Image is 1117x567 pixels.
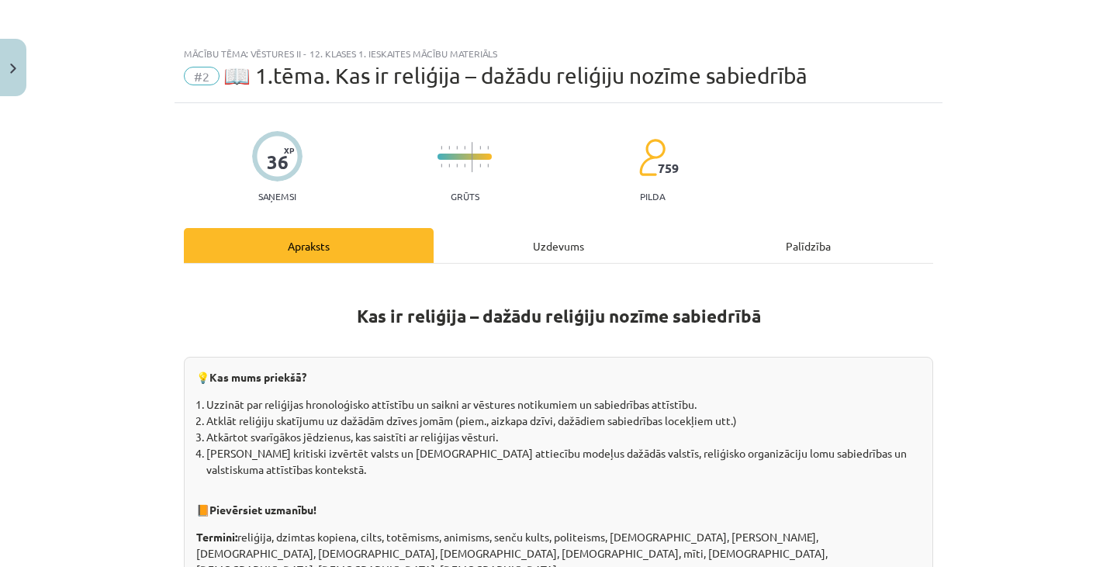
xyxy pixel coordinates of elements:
[252,191,303,202] p: Saņemsi
[209,370,306,384] b: Kas mums priekšā?
[196,369,921,387] p: 💡
[357,305,761,327] strong: Kas ir reliģija – dažādu reliģiju nozīme sabiedrībā
[487,164,489,168] img: icon-short-line-57e1e144782c952c97e751825c79c345078a6d821885a25fce030b3d8c18986b.svg
[487,146,489,150] img: icon-short-line-57e1e144782c952c97e751825c79c345078a6d821885a25fce030b3d8c18986b.svg
[451,191,479,202] p: Grūts
[184,48,933,59] div: Mācību tēma: Vēstures ii - 12. klases 1. ieskaites mācību materiāls
[206,413,921,429] li: Atklāt reliģiju skatījumu uz dažādām dzīves jomām (piem., aizkapa dzīvi, dažādiem sabiedrības loc...
[209,503,316,517] strong: Pievērsiet uzmanību!
[464,164,465,168] img: icon-short-line-57e1e144782c952c97e751825c79c345078a6d821885a25fce030b3d8c18986b.svg
[206,396,921,413] li: Uzzināt par reliģijas hronoloģisko attīstību un saikni ar vēstures notikumiem un sabiedrības attī...
[472,142,473,172] img: icon-long-line-d9ea69661e0d244f92f715978eff75569469978d946b2353a9bb055b3ed8787d.svg
[223,63,807,88] span: 📖 1.tēma. Kas ir reliģija – dažādu reliģiju nozīme sabiedrībā
[456,164,458,168] img: icon-short-line-57e1e144782c952c97e751825c79c345078a6d821885a25fce030b3d8c18986b.svg
[479,146,481,150] img: icon-short-line-57e1e144782c952c97e751825c79c345078a6d821885a25fce030b3d8c18986b.svg
[267,151,289,173] div: 36
[638,138,666,177] img: students-c634bb4e5e11cddfef0936a35e636f08e4e9abd3cc4e673bd6f9a4125e45ecb1.svg
[464,146,465,150] img: icon-short-line-57e1e144782c952c97e751825c79c345078a6d821885a25fce030b3d8c18986b.svg
[284,146,294,154] span: XP
[683,228,933,263] div: Palīdzība
[456,146,458,150] img: icon-short-line-57e1e144782c952c97e751825c79c345078a6d821885a25fce030b3d8c18986b.svg
[441,164,442,168] img: icon-short-line-57e1e144782c952c97e751825c79c345078a6d821885a25fce030b3d8c18986b.svg
[184,228,434,263] div: Apraksts
[658,161,679,175] span: 759
[434,228,683,263] div: Uzdevums
[479,164,481,168] img: icon-short-line-57e1e144782c952c97e751825c79c345078a6d821885a25fce030b3d8c18986b.svg
[196,502,921,520] p: 📙
[448,164,450,168] img: icon-short-line-57e1e144782c952c97e751825c79c345078a6d821885a25fce030b3d8c18986b.svg
[184,67,220,85] span: #2
[206,429,921,445] li: Atkārtot svarīgākos jēdzienus, kas saistīti ar reliģijas vēsturi.
[10,64,16,74] img: icon-close-lesson-0947bae3869378f0d4975bcd49f059093ad1ed9edebbc8119c70593378902aed.svg
[196,530,237,544] strong: Termini:
[640,191,665,202] p: pilda
[448,146,450,150] img: icon-short-line-57e1e144782c952c97e751825c79c345078a6d821885a25fce030b3d8c18986b.svg
[441,146,442,150] img: icon-short-line-57e1e144782c952c97e751825c79c345078a6d821885a25fce030b3d8c18986b.svg
[206,445,921,494] li: [PERSON_NAME] kritiski izvērtēt valsts un [DEMOGRAPHIC_DATA] attiecību modeļus dažādās valstīs, r...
